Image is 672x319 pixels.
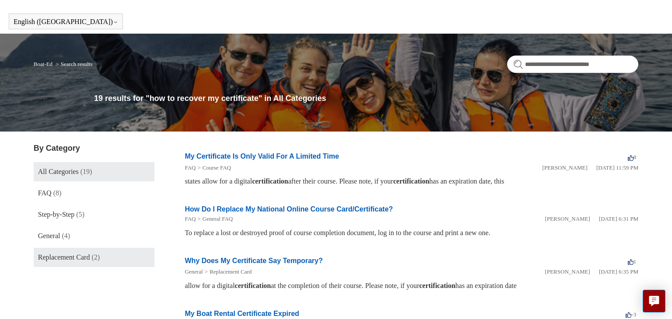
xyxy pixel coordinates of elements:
time: 01/05/2024, 18:35 [599,268,638,275]
a: Replacement Card [210,268,252,275]
a: Course FAQ [203,164,231,171]
button: English ([GEOGRAPHIC_DATA]) [14,18,118,26]
h1: 19 results for "how to recover my certificate" in All Categories [94,93,638,104]
a: General FAQ [203,215,233,222]
span: (4) [62,232,70,239]
span: 8 [628,154,637,160]
span: General [38,232,60,239]
div: states allow for a digital after their course. Please note, if your has an expiration date, this [185,176,638,187]
h3: By Category [34,142,154,154]
input: Search [507,55,638,73]
span: (5) [76,211,84,218]
span: (19) [80,168,92,175]
li: Course FAQ [196,163,231,172]
a: General [185,268,203,275]
em: certification [235,282,271,289]
div: allow for a digital at the completion of their course. Please note, if your has an expiration date [185,281,638,291]
li: General [185,267,203,276]
span: 1 [628,258,637,265]
span: Replacement Card [38,253,90,261]
em: certification [393,177,430,185]
a: FAQ [185,164,196,171]
time: 01/05/2024, 18:31 [599,215,638,222]
span: Step-by-Step [38,211,75,218]
a: General (4) [34,226,154,246]
li: Replacement Card [203,267,252,276]
span: -3 [626,311,636,318]
span: (2) [91,253,100,261]
a: Why Does My Certificate Say Temporary? [185,257,322,264]
li: [PERSON_NAME] [542,163,588,172]
span: All Categories [38,168,79,175]
li: FAQ [185,215,196,223]
li: [PERSON_NAME] [545,267,590,276]
span: (8) [53,189,62,197]
li: General FAQ [196,215,233,223]
li: [PERSON_NAME] [545,215,590,223]
span: FAQ [38,189,52,197]
em: certification [252,177,288,185]
li: Search results [54,61,92,67]
div: To replace a lost or destroyed proof of course completion document, log in to the course and prin... [185,228,638,238]
time: 04/01/2022, 23:59 [596,164,638,171]
a: Replacement Card (2) [34,248,154,267]
a: FAQ (8) [34,184,154,203]
a: FAQ [185,215,196,222]
a: My Certificate Is Only Valid For A Limited Time [185,153,339,160]
a: All Categories (19) [34,162,154,181]
li: FAQ [185,163,196,172]
a: Boat-Ed [34,61,52,67]
li: Boat-Ed [34,61,54,67]
a: My Boat Rental Certificate Expired [185,310,299,317]
em: certification [419,282,455,289]
button: Live chat [643,290,665,312]
a: How Do I Replace My National Online Course Card/Certificate? [185,205,393,213]
a: Step-by-Step (5) [34,205,154,224]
